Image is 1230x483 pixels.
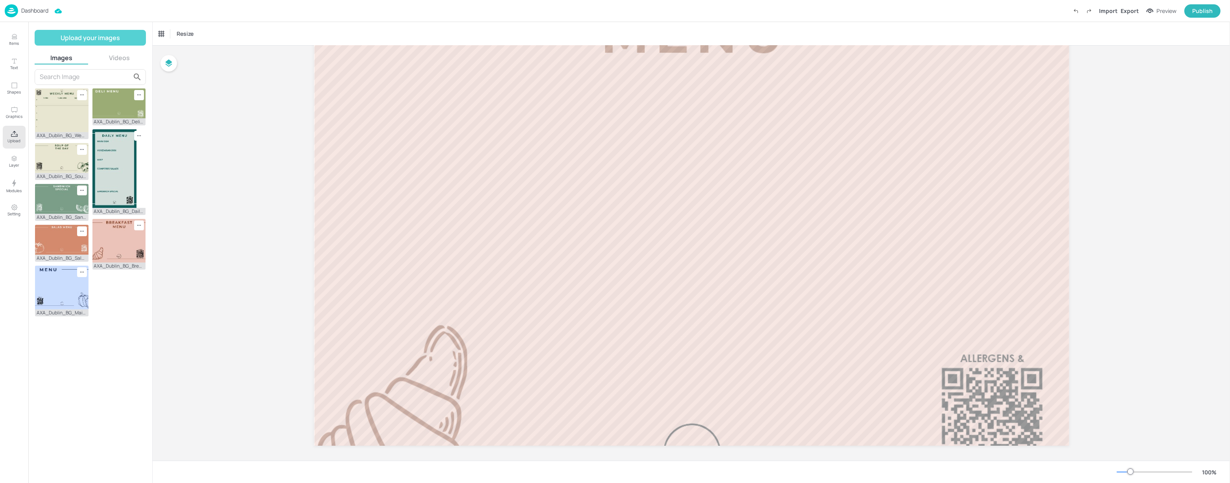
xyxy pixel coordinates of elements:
[92,208,146,215] div: AXA_Dublin_BG_Daily_1080x1920.jpg
[1156,7,1177,15] div: Preview
[35,143,89,173] img: 2025-08-21-1755783335432yw8tw603ejb.jpg
[77,90,87,100] div: Remove image
[1069,4,1082,18] label: Undo (Ctrl + Z)
[77,145,87,155] div: Remove image
[7,188,22,193] p: Modules
[35,309,89,316] div: AXA_Dublin_BG_Mains_1315x1080.jpg
[35,30,146,46] button: Upload your images
[9,40,19,46] p: Items
[1192,7,1213,15] div: Publish
[134,131,144,141] div: Remove image
[10,65,18,70] p: Text
[35,53,88,62] button: Images
[1200,468,1219,476] div: 100 %
[35,255,89,262] div: AXA_Dublin_BG_Salad_1920x1080.jpg
[6,114,22,119] p: Graphics
[35,184,89,214] img: 2025-08-21-1755782968179g6brtm0d5fb.jpg
[35,132,89,139] div: AXA_Dublin_BG_Weekly_1315x1080.jpg
[40,71,131,83] input: Search Image
[1142,5,1181,17] button: Preview
[5,4,18,17] img: logo-86c26b7e.jpg
[35,88,89,132] img: 2025-08-21-1755783891002s9vva5ggc3.jpg
[77,226,87,237] div: Remove image
[8,211,21,217] p: Setting
[92,129,136,208] img: 2025-08-19-1755613547897km7k8cxfmg.jpg
[7,89,21,95] p: Shapes
[134,90,144,100] div: Remove image
[35,266,89,309] img: 2025-08-19-1755617662290qui447198k.jpg
[3,77,26,100] button: Shapes
[1082,4,1096,18] label: Redo (Ctrl + Y)
[3,28,26,51] button: Items
[131,70,144,84] button: search
[93,53,146,62] button: Videos
[9,162,19,168] p: Layer
[35,173,89,180] div: AXA_Dublin_BG_Soup_1920x1080.jpg
[1184,4,1221,18] button: Publish
[3,53,26,75] button: Text
[35,225,89,255] img: 2025-08-21-1755782312476syqtuq6epoc.jpg
[77,185,87,196] div: Remove image
[134,220,144,231] div: Remove image
[92,88,146,118] img: 2025-08-19-1755614974757smziaog1yb.jpg
[92,219,146,263] img: 2025-08-19-1755612742100qqn32rzt1n.jpg
[92,263,146,270] div: AXA_Dublin_BG_Breakfast_1315x1080.jpg
[3,174,26,197] button: Modules
[1121,7,1139,15] div: Export
[3,150,26,173] button: Layer
[35,214,89,221] div: AXA_Dublin_BG_Sandwich_1920x1080.jpg
[175,29,195,38] span: Resize
[1099,7,1118,15] div: Import
[3,199,26,222] button: Setting
[21,8,48,13] p: Dashboard
[8,138,21,143] p: Upload
[77,267,87,277] div: Remove image
[3,101,26,124] button: Graphics
[3,126,26,149] button: Upload
[92,118,146,125] div: AXA_Dublin_BG_Deli_1920x1080.jpg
